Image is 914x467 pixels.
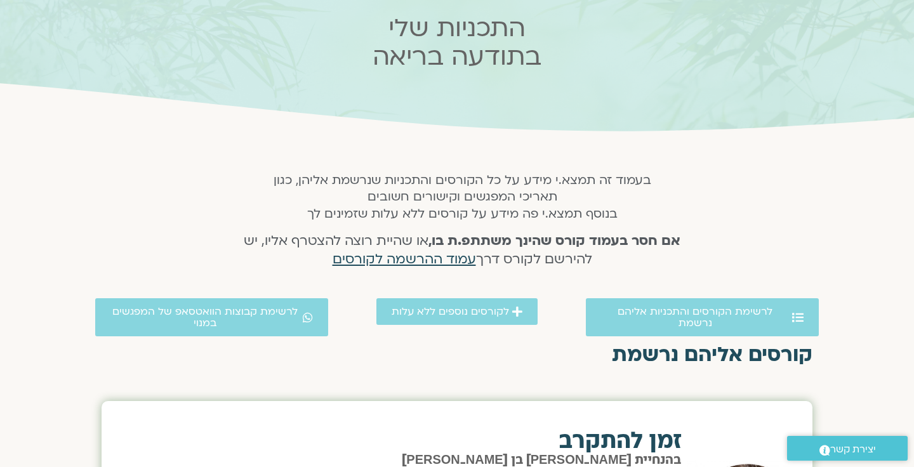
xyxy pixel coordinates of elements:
[402,454,681,466] span: בהנחיית [PERSON_NAME] בן [PERSON_NAME]
[95,298,328,336] a: לרשימת קבוצות הוואטסאפ של המפגשים במנוי
[208,14,706,71] h2: התכניות שלי בתודעה בריאה
[110,306,300,329] span: לרשימת קבוצות הוואטסאפ של המפגשים במנוי
[586,298,819,336] a: לרשימת הקורסים והתכניות אליהם נרשמת
[830,441,876,458] span: יצירת קשר
[362,430,683,452] h2: זמן להתקרב
[227,232,698,269] h4: או שהיית רוצה להצטרף אליו, יש להירשם לקורס דרך
[392,306,509,317] span: לקורסים נוספים ללא עלות
[428,232,680,250] strong: אם חסר בעמוד קורס שהינך משתתפ.ת בו,
[227,172,698,222] h5: בעמוד זה תמצא.י מידע על כל הקורסים והתכניות שנרשמת אליהן, כגון תאריכי המפגשים וקישורים חשובים בנו...
[102,343,812,366] h2: קורסים אליהם נרשמת
[333,250,476,268] a: עמוד ההרשמה לקורסים
[787,436,908,461] a: יצירת קשר
[376,298,538,325] a: לקורסים נוספים ללא עלות
[601,306,789,329] span: לרשימת הקורסים והתכניות אליהם נרשמת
